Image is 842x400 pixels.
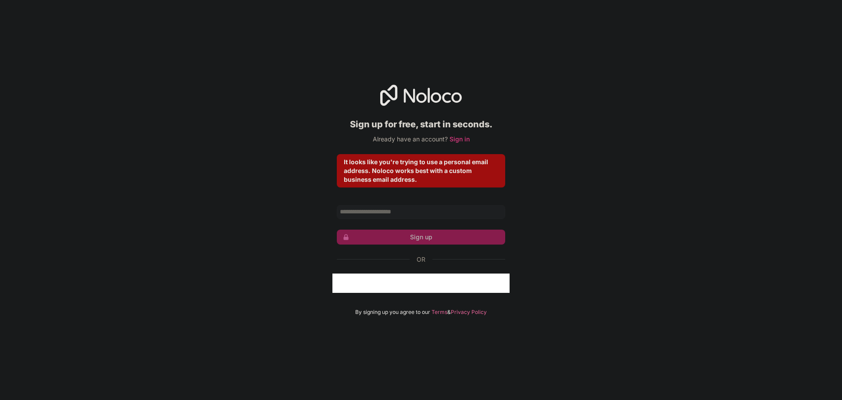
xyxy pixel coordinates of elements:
[337,230,505,245] button: Sign up
[337,205,505,219] input: Email address
[337,116,505,132] h2: Sign up for free, start in seconds.
[451,309,487,316] a: Privacy Policy
[373,135,448,143] span: Already have an account?
[432,309,447,316] a: Terms
[344,158,498,184] div: It looks like you're trying to use a personal email address. Noloco works best with a custom busi...
[447,309,451,316] span: &
[450,135,470,143] a: Sign in
[417,255,425,264] span: Or
[332,274,510,293] iframe: Bouton "Se connecter avec Google"
[355,309,430,316] span: By signing up you agree to our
